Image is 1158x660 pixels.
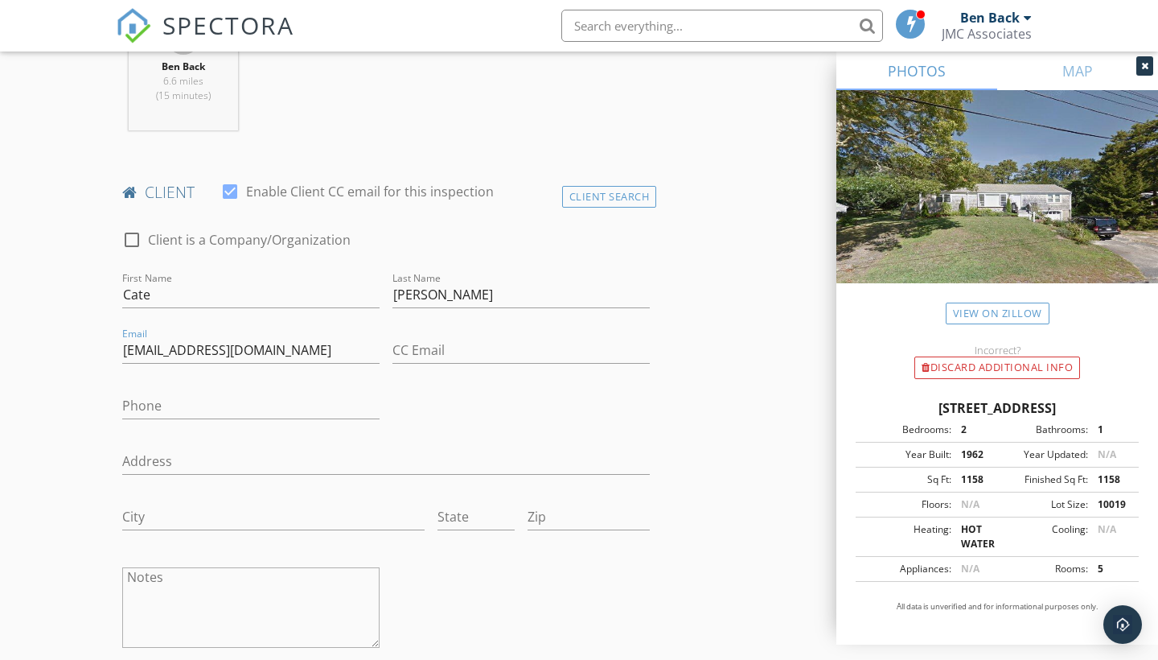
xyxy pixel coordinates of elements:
[951,522,997,551] div: HOT WATER
[961,497,979,511] span: N/A
[156,89,211,102] span: (15 minutes)
[997,472,1088,487] div: Finished Sq Ft:
[1098,522,1116,536] span: N/A
[562,186,657,208] div: Client Search
[914,357,1080,379] div: Discard Additional info
[942,26,1032,42] div: JMC Associates
[997,522,1088,551] div: Cooling:
[116,22,294,56] a: SPECTORA
[116,8,151,43] img: The Best Home Inspection Software - Spectora
[163,74,203,88] span: 6.6 miles
[836,90,1158,322] img: streetview
[836,344,1158,357] div: Incorrect?
[1098,448,1116,461] span: N/A
[148,232,351,248] label: Client is a Company/Organization
[997,423,1088,437] div: Bathrooms:
[946,303,1049,324] a: View on Zillow
[997,448,1088,462] div: Year Updated:
[860,472,951,487] div: Sq Ft:
[856,601,1139,613] p: All data is unverified and for informational purposes only.
[951,423,997,437] div: 2
[1088,562,1134,576] div: 5
[561,10,883,42] input: Search everything...
[960,10,1020,26] div: Ben Back
[951,472,997,487] div: 1158
[997,52,1158,90] a: MAP
[860,497,951,512] div: Floors:
[860,522,951,551] div: Heating:
[1088,497,1134,512] div: 10019
[122,182,650,203] h4: client
[1088,472,1134,487] div: 1158
[860,423,951,437] div: Bedrooms:
[162,60,205,73] strong: Ben Back
[162,8,294,42] span: SPECTORA
[1088,423,1134,437] div: 1
[836,52,997,90] a: PHOTOS
[860,448,951,462] div: Year Built:
[860,562,951,576] div: Appliances:
[246,184,494,200] label: Enable Client CC email for this inspection
[961,562,979,575] span: N/A
[951,448,997,462] div: 1962
[997,562,1088,576] div: Rooms:
[1103,605,1142,644] div: Open Intercom Messenger
[997,497,1088,512] div: Lot Size:
[856,398,1139,418] div: [STREET_ADDRESS]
